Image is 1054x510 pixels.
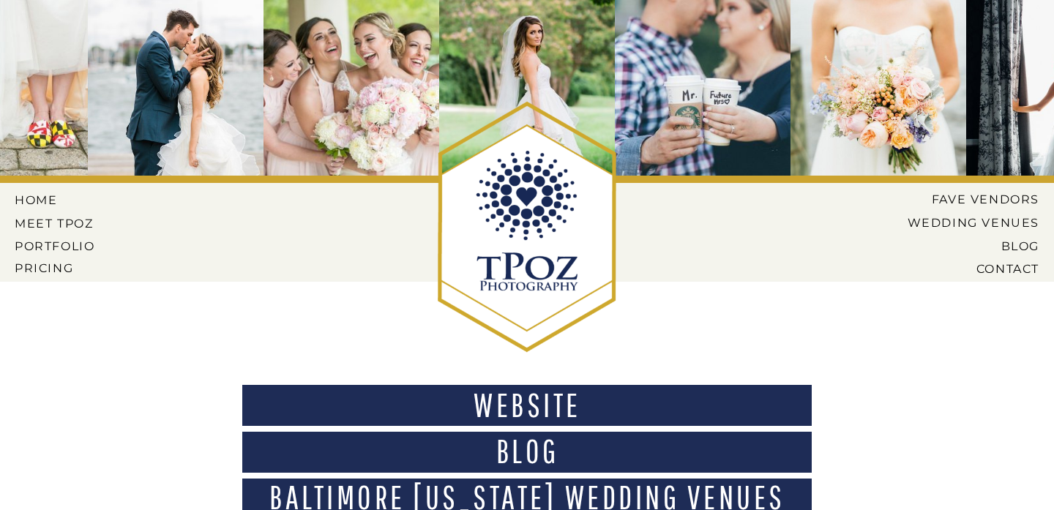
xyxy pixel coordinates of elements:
[15,193,81,206] a: HOME
[896,239,1039,252] a: BLOG
[15,239,98,252] a: PORTFOLIO
[919,192,1039,206] a: Fave Vendors
[15,261,98,274] a: Pricing
[885,216,1039,229] a: Wedding Venues
[249,435,806,479] a: BLOG
[15,217,94,230] a: MEET tPoz
[924,262,1039,275] a: CONTACT
[249,389,806,432] a: Website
